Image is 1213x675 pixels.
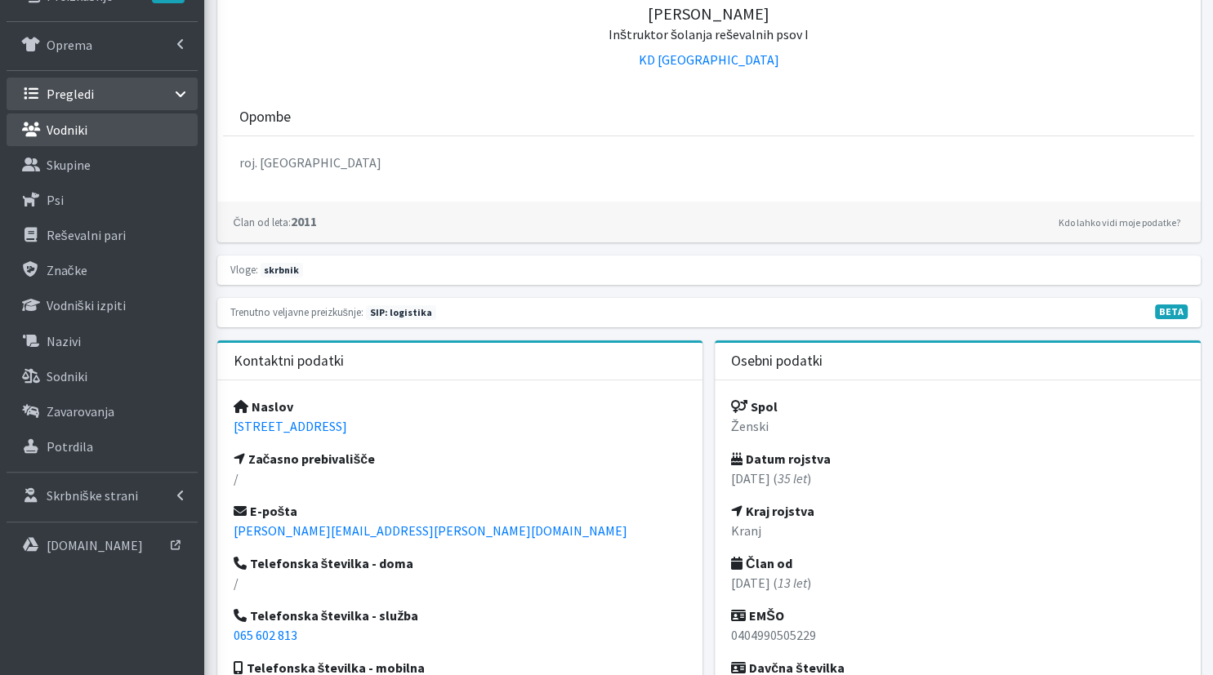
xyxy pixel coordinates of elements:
a: Pregledi [7,78,198,110]
p: Skrbniške strani [47,487,138,504]
a: Vodniki [7,113,198,146]
a: Skrbniške strani [7,479,198,512]
strong: Začasno prebivališče [234,451,376,467]
span: V fazi razvoja [1155,304,1188,319]
span: Naslednja preizkušnja: pomlad 2026 [366,305,436,320]
a: Reševalni pari [7,219,198,251]
a: KD [GEOGRAPHIC_DATA] [639,51,779,68]
p: / [234,573,687,593]
a: Psi [7,184,198,216]
p: Skupine [47,157,91,173]
em: 13 let [778,575,807,591]
span: skrbnik [261,263,304,278]
strong: E-pošta [234,503,298,519]
p: Nazivi [47,333,81,349]
a: Sodniki [7,360,198,393]
a: [DOMAIN_NAME] [7,529,198,562]
a: Potrdila [7,430,198,463]
strong: Telefonska številka - služba [234,607,419,624]
a: [STREET_ADDRESS] [234,418,347,434]
p: / [234,469,687,488]
p: Vodniški izpiti [47,297,126,313]
strong: Kraj rojstva [731,503,814,519]
p: [DATE] ( ) [731,573,1184,593]
p: Pregledi [47,86,94,102]
a: Nazivi [7,325,198,357]
p: Ženski [731,416,1184,436]
a: 065 602 813 [234,627,297,643]
strong: Telefonska številka - doma [234,555,414,571]
p: Značke [47,262,87,278]
p: Sodniki [47,368,87,384]
small: Vloge: [230,263,258,276]
a: Skupine [7,149,198,181]
strong: EMŠO [731,607,784,624]
strong: 2011 [234,213,317,229]
strong: Datum rojstva [731,451,831,467]
a: Vodniški izpiti [7,289,198,322]
p: Vodniki [47,122,87,138]
h3: Osebni podatki [731,353,823,370]
p: 0404990505229 [731,625,1184,645]
strong: Spol [731,398,778,415]
p: roj. [GEOGRAPHIC_DATA] [239,153,1178,172]
h3: Opombe [239,109,291,126]
h3: Kontaktni podatki [234,353,344,370]
small: Član od leta: [234,215,291,229]
small: Trenutno veljavne preizkušnje: [230,305,363,318]
p: Reševalni pari [47,227,126,243]
em: 35 let [778,470,807,486]
p: Potrdila [47,438,93,455]
a: Značke [7,254,198,286]
p: [DATE] ( ) [731,469,1184,488]
p: [DOMAIN_NAME] [47,537,143,553]
a: Oprema [7,29,198,61]
p: Kranj [731,521,1184,540]
p: Psi [47,192,64,208]
small: Inštruktor šolanja reševalnih psov I [609,26,809,42]
a: Zavarovanja [7,395,198,428]
strong: Član od [731,555,792,571]
p: Zavarovanja [47,403,114,420]
strong: Naslov [234,398,293,415]
a: [PERSON_NAME][EMAIL_ADDRESS][PERSON_NAME][DOMAIN_NAME] [234,522,627,539]
a: Kdo lahko vidi moje podatke? [1055,213,1184,233]
p: Oprema [47,37,92,53]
